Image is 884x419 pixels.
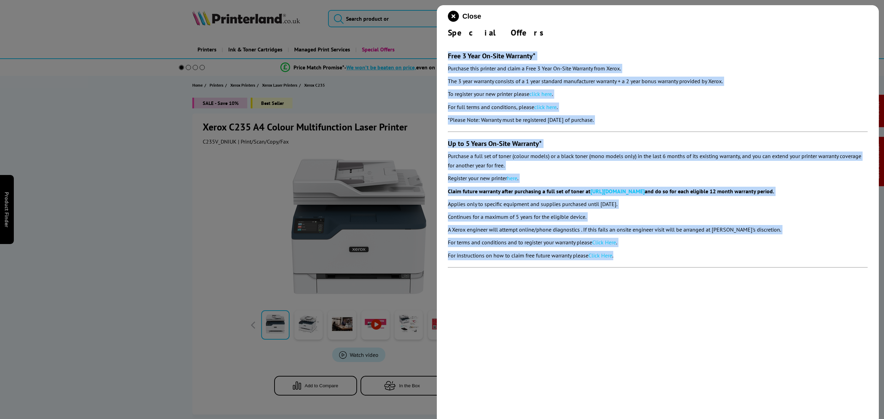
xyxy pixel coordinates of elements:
a: [URL][DOMAIN_NAME] [590,188,645,195]
h3: Free 3 Year On-Site Warranty* [448,51,868,60]
p: A Xerox engineer will attempt online/phone diagnostics . If this fails an onsite engineer visit w... [448,225,868,234]
p: For instructions on how to claim free future warranty please . [448,251,868,260]
p: Purchase a full set of toner (colour models) or a black toner (mono models only) in the last 6 mo... [448,152,868,170]
p: To register your new printer please . [448,89,868,99]
a: here [507,175,517,182]
b: and do so for each eligible 12 month warranty period. [645,188,774,195]
p: Purchase this printer and claim a Free 3 Year On-Site Warranty from Xerox. [448,64,868,73]
a: Click Here [588,252,612,259]
div: Special Offers [448,27,868,38]
p: Continues for a maximum of 5 years for the eligible device. [448,212,868,222]
a: Click Here [592,239,616,246]
p: The 3 year warranty consists of a 1 year standard manufacturer warranty + a 2 year bonus warranty... [448,77,868,86]
p: Applies only to specific equipment and supplies purchased until [DATE]. [448,199,868,209]
p: Register your new printer . [448,174,868,183]
a: click here [529,90,552,97]
p: *Please Note: Warranty must be registered [DATE] of purchase. [448,115,868,125]
button: close modal [448,11,481,22]
p: For full terms and conditions, please . [448,103,868,112]
p: For terms and conditions and to register your warranty please . [448,238,868,247]
h3: Up to 5 Years On-Site Warranty* [448,139,868,148]
b: Claim future warranty after purchasing a full set of toner at [448,188,590,195]
a: click here [534,104,557,110]
span: Close [462,12,481,20]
